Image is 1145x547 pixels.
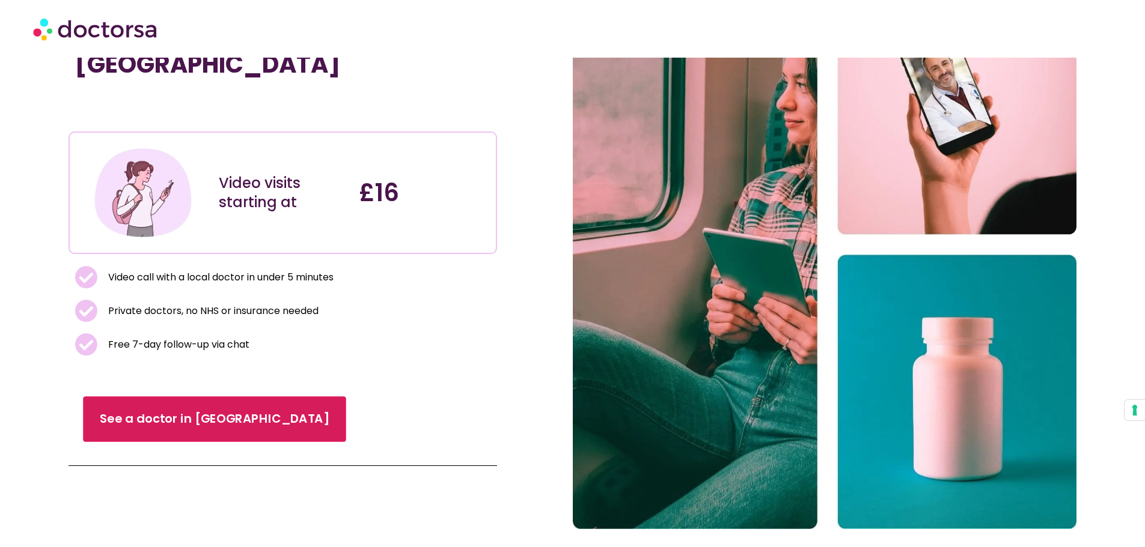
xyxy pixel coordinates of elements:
h4: £16 [359,178,487,207]
div: Video visits starting at [219,174,347,212]
span: Video call with a local doctor in under 5 minutes [105,269,334,286]
iframe: Customer reviews powered by Trustpilot [75,105,490,119]
span: Free 7-day follow-up via chat [105,336,249,353]
iframe: Customer reviews powered by Trustpilot [75,91,255,105]
h1: See a doctor online in minutes in [GEOGRAPHIC_DATA] [75,21,490,79]
span: Private doctors, no NHS or insurance needed [105,303,319,319]
img: Illustration depicting a young woman in a casual outfit, engaged with her smartphone. She has a p... [92,142,194,244]
span: See a doctor in [GEOGRAPHIC_DATA] [100,410,329,428]
button: Your consent preferences for tracking technologies [1125,400,1145,420]
a: See a doctor in [GEOGRAPHIC_DATA] [84,396,346,442]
